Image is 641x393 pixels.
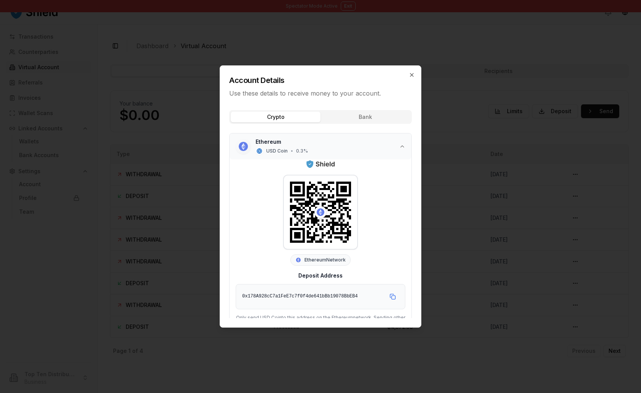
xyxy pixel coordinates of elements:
[242,293,382,300] div: 0x178A928cC7a1FeE7c7f0f4de641bBb19078BbEB4
[239,142,248,151] img: Ethereum
[229,89,412,98] p: Use these details to receive money to your account.
[291,148,293,154] span: •
[320,112,410,122] button: Bank
[298,272,343,279] label: Deposit Address
[229,75,412,86] h2: Account Details
[306,159,335,169] img: Shield Logo
[231,112,320,122] button: Crypto
[236,314,405,329] p: Only send USD Coin to this address on the Ethereum network. Sending other assets may result in pe...
[296,258,301,262] img: Ethereum
[257,148,262,154] img: USD Coin
[230,133,411,159] button: EthereumEthereumUSD CoinUSD Coin•0.3%
[230,159,411,335] div: EthereumEthereumUSD CoinUSD Coin•0.3%
[304,257,346,263] span: Ethereum Network
[266,148,288,154] span: USD Coin
[317,208,324,216] img: Ethereum
[387,291,399,303] button: Copy to clipboard
[296,148,308,154] span: 0.3 %
[256,138,281,146] span: Ethereum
